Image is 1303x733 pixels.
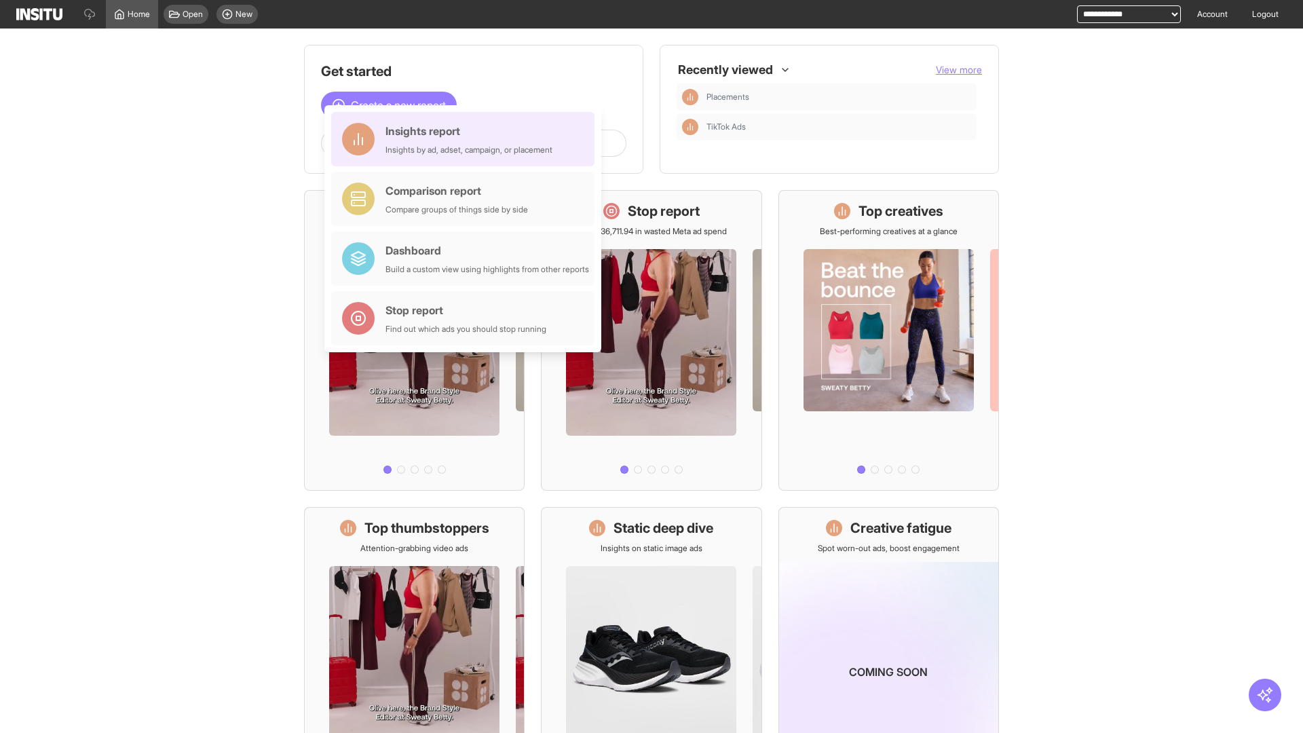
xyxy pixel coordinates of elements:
p: Attention-grabbing video ads [360,543,468,554]
img: Logo [16,8,62,20]
div: Compare groups of things side by side [385,204,528,215]
div: Build a custom view using highlights from other reports [385,264,589,275]
h1: Stop report [628,202,700,221]
h1: Top thumbstoppers [364,519,489,538]
div: Insights [682,89,698,105]
div: Insights by ad, adset, campaign, or placement [385,145,552,155]
span: TikTok Ads [706,121,746,132]
h1: Static deep dive [613,519,713,538]
span: New [235,9,252,20]
span: Open [183,9,203,20]
p: Best-performing creatives at a glance [820,226,958,237]
p: Insights on static image ads [601,543,702,554]
a: Stop reportSave £36,711.94 in wasted Meta ad spend [541,190,761,491]
button: View more [936,63,982,77]
h1: Get started [321,62,626,81]
span: Home [128,9,150,20]
span: Placements [706,92,971,102]
div: Find out which ads you should stop running [385,324,546,335]
p: Save £36,711.94 in wasted Meta ad spend [576,226,727,237]
span: View more [936,64,982,75]
button: Create a new report [321,92,457,119]
span: Create a new report [351,97,446,113]
span: Placements [706,92,749,102]
div: Insights [682,119,698,135]
h1: Top creatives [858,202,943,221]
span: TikTok Ads [706,121,971,132]
a: Top creativesBest-performing creatives at a glance [778,190,999,491]
div: Comparison report [385,183,528,199]
div: Stop report [385,302,546,318]
a: What's live nowSee all active ads instantly [304,190,525,491]
div: Insights report [385,123,552,139]
div: Dashboard [385,242,589,259]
